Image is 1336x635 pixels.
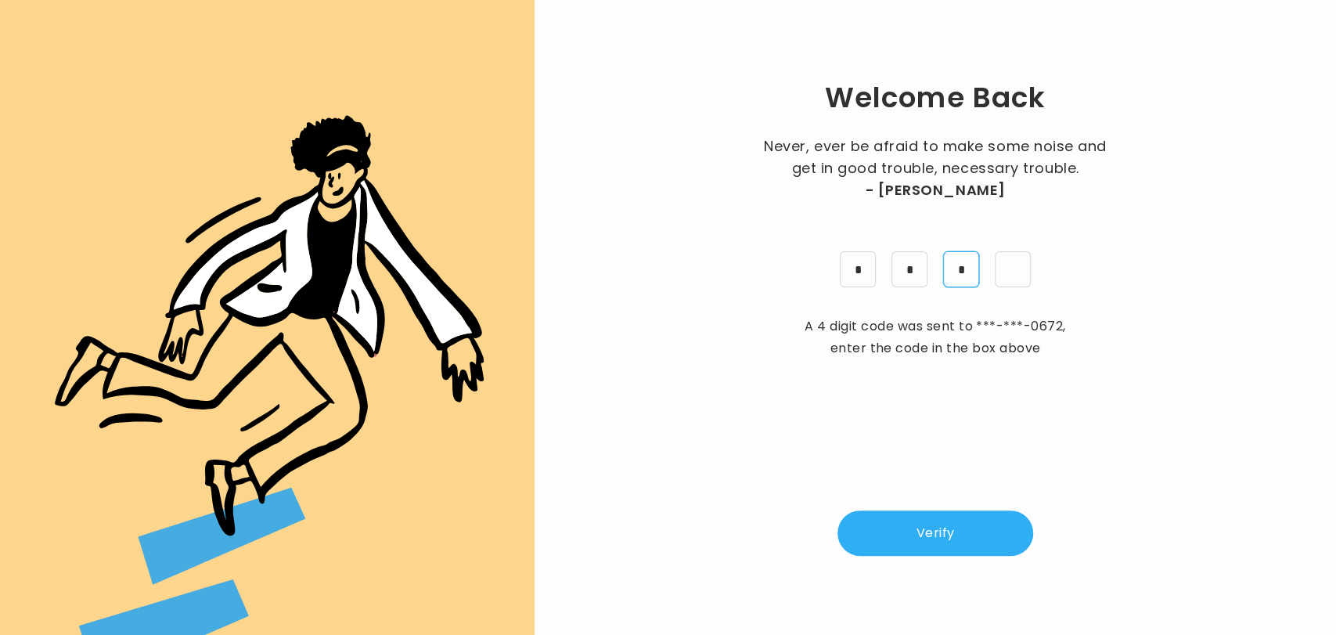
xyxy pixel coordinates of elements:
p: A 4 digit code was sent to , enter the code in the box above [798,316,1072,359]
p: Never, ever be afraid to make some noise and get in good trouble, necessary trouble. [759,135,1111,201]
h1: Welcome Back [824,79,1046,117]
input: pin [891,251,927,287]
button: Verify [837,511,1033,556]
span: - [PERSON_NAME] [865,179,1005,201]
input: pin [995,251,1031,287]
input: pin [840,251,876,287]
input: pin [943,251,979,287]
